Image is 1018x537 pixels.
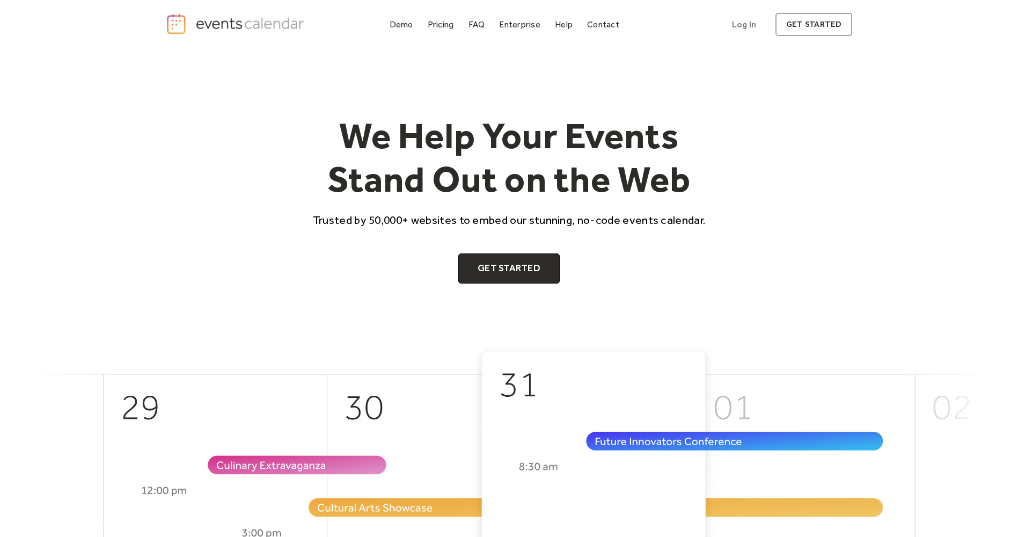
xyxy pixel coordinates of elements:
div: Pricing [428,21,454,27]
a: get started [775,13,852,36]
div: Demo [390,21,413,27]
p: Trusted by 50,000+ websites to embed our stunning, no-code events calendar. [303,212,715,228]
div: Help [555,21,573,27]
a: FAQ [464,17,489,32]
a: Enterprise [495,17,544,32]
a: Demo [385,17,418,32]
a: Log In [721,13,767,36]
a: home [166,13,307,35]
div: Enterprise [499,21,540,27]
div: Contact [587,21,619,27]
a: Help [551,17,577,32]
a: Pricing [423,17,458,32]
a: Get Started [458,253,560,284]
h1: We Help Your Events Stand Out on the Web [303,114,715,201]
div: FAQ [468,21,485,27]
a: Contact [583,17,624,32]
